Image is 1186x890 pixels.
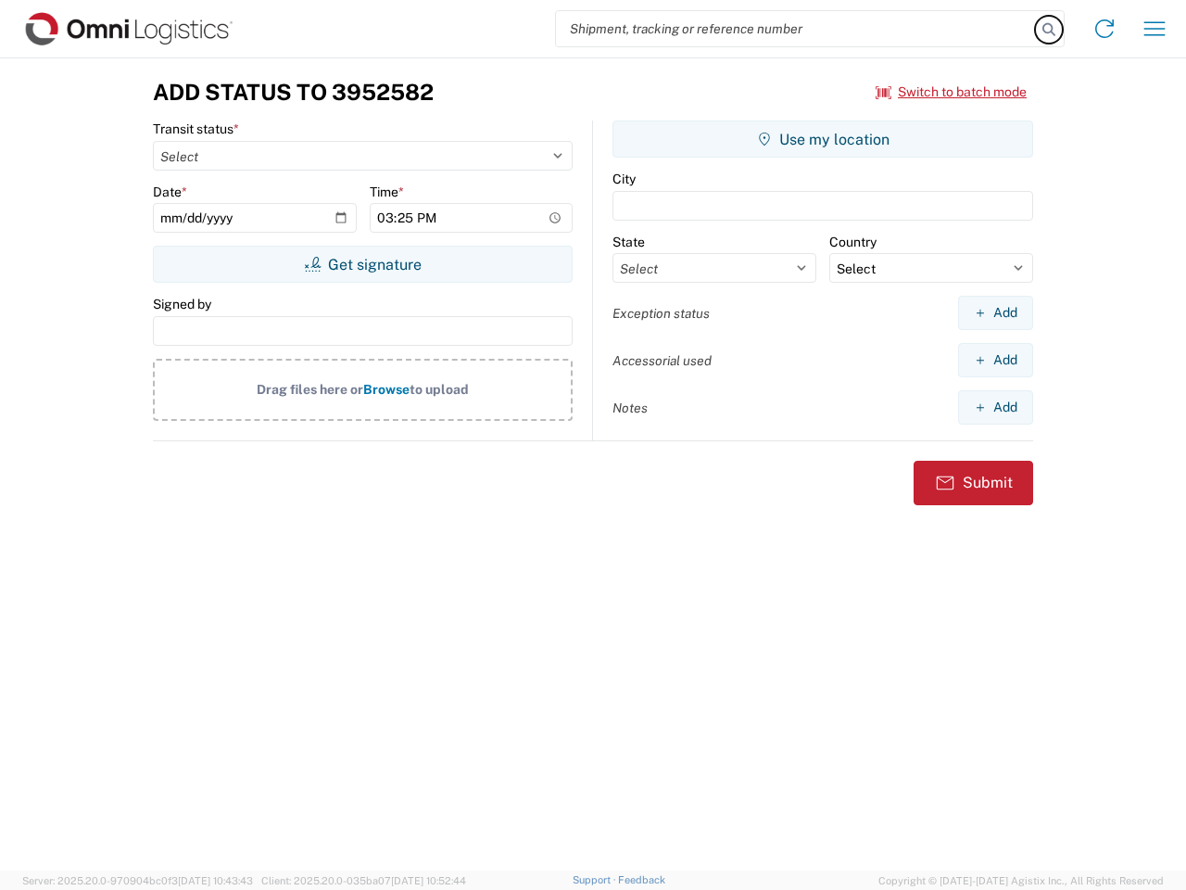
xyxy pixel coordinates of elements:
[958,390,1033,425] button: Add
[153,246,573,283] button: Get signature
[612,171,636,187] label: City
[391,875,466,886] span: [DATE] 10:52:44
[612,121,1033,158] button: Use my location
[370,184,404,200] label: Time
[153,79,434,106] h3: Add Status to 3952582
[618,874,665,885] a: Feedback
[612,352,712,369] label: Accessorial used
[153,121,239,137] label: Transit status
[958,343,1033,377] button: Add
[612,400,648,416] label: Notes
[876,77,1027,108] button: Switch to batch mode
[153,184,187,200] label: Date
[612,305,710,322] label: Exception status
[958,296,1033,330] button: Add
[573,874,619,885] a: Support
[556,11,1036,46] input: Shipment, tracking or reference number
[153,296,211,312] label: Signed by
[878,872,1164,889] span: Copyright © [DATE]-[DATE] Agistix Inc., All Rights Reserved
[257,382,363,397] span: Drag files here or
[261,875,466,886] span: Client: 2025.20.0-035ba07
[363,382,410,397] span: Browse
[178,875,253,886] span: [DATE] 10:43:43
[612,234,645,250] label: State
[22,875,253,886] span: Server: 2025.20.0-970904bc0f3
[410,382,469,397] span: to upload
[829,234,877,250] label: Country
[914,461,1033,505] button: Submit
